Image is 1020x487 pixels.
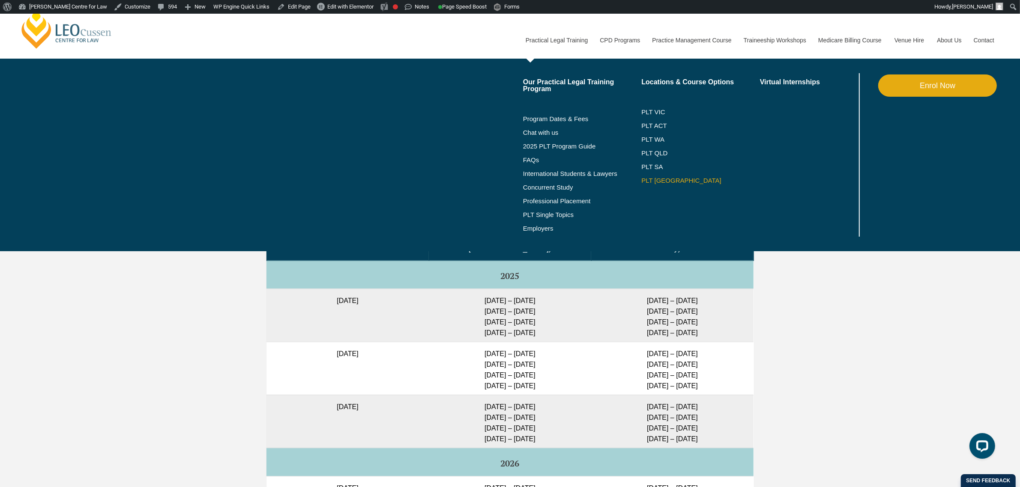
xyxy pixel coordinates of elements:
td: [DATE] – [DATE] [DATE] – [DATE] [DATE] – [DATE] [DATE] – [DATE] [429,289,591,342]
iframe: LiveChat chat widget [963,430,999,466]
td: [DATE] – [DATE] [DATE] – [DATE] [DATE] – [DATE] [DATE] – [DATE] [429,342,591,395]
td: [DATE] [266,289,429,342]
td: [DATE] – [DATE] [DATE] – [DATE] [DATE] – [DATE] [DATE] – [DATE] [591,342,754,395]
a: PLT ACT [641,122,760,129]
a: Concurrent Study [523,184,642,191]
a: Venue Hire [888,22,930,59]
a: Locations & Course Options [641,79,760,86]
a: FAQs [523,157,642,163]
a: PLT WA [641,136,739,143]
a: PLT [GEOGRAPHIC_DATA] [641,177,760,184]
a: International Students & Lawyers [523,170,642,177]
a: Chat with us [523,129,642,136]
h5: 2026 [270,459,750,469]
a: Contact [967,22,1001,59]
a: About Us [930,22,967,59]
span: Edit with Elementor [327,3,374,10]
h5: 2025 [270,272,750,281]
td: [DATE] – [DATE] [DATE] – [DATE] [DATE] – [DATE] [DATE] – [DATE] [591,395,754,448]
span: [PERSON_NAME] [952,3,993,10]
a: PLT QLD [641,150,760,157]
a: Enrol Now [878,74,997,97]
a: Practice Management Course [646,22,737,59]
a: PLT VIC [641,109,760,116]
a: Virtual Internships [760,79,857,86]
td: [DATE] [266,395,429,448]
a: Practical Legal Training [519,22,594,59]
div: Focus keyphrase not set [393,4,398,9]
span: Placement Periods (except [GEOGRAPHIC_DATA]) [464,234,556,253]
a: Program Dates & Fees [523,116,642,122]
td: [DATE] [266,342,429,395]
a: Employers [523,225,642,232]
td: [DATE] – [DATE] [DATE] – [DATE] [DATE] – [DATE] [DATE] – [DATE] [429,395,591,448]
a: CPD Programs [593,22,646,59]
span: Placement Periods ([GEOGRAPHIC_DATA] only) [598,234,747,253]
a: 2025 PLT Program Guide [523,143,620,150]
a: PLT Single Topics [523,211,642,218]
a: [PERSON_NAME] Centre for Law [19,9,114,50]
a: PLT SA [641,163,760,170]
a: Medicare Billing Course [812,22,888,59]
a: Professional Placement [523,198,642,205]
a: Traineeship Workshops [737,22,812,59]
td: [DATE] – [DATE] [DATE] – [DATE] [DATE] – [DATE] [DATE] – [DATE] [591,289,754,342]
a: Our Practical Legal Training Program [523,79,642,92]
